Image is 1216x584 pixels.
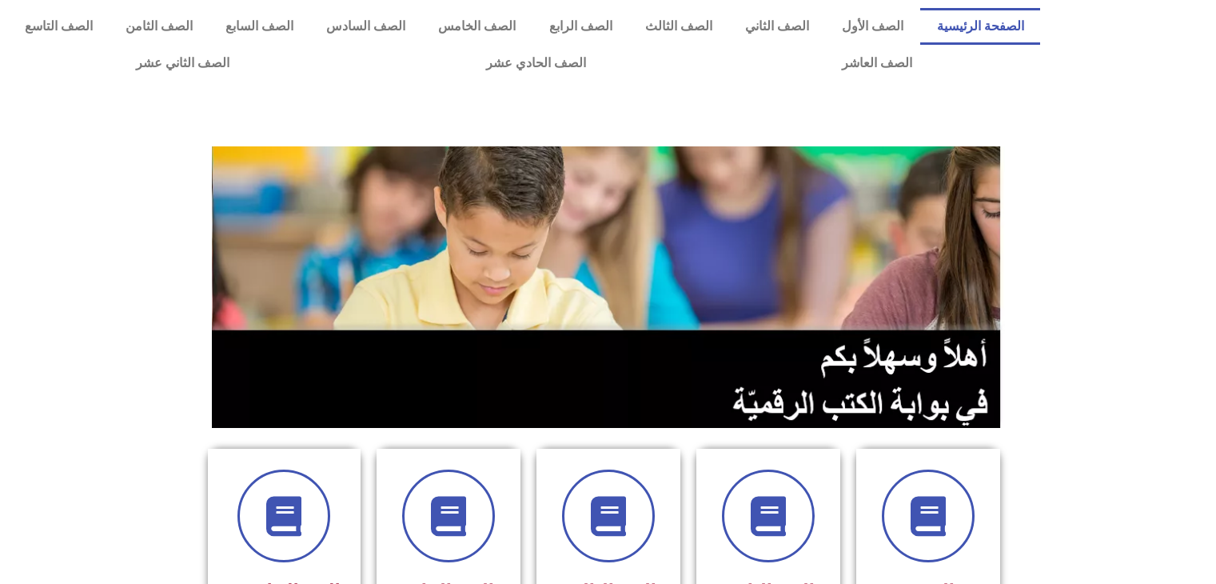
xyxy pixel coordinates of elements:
a: الصف السادس [310,8,422,45]
a: الصف الأول [826,8,920,45]
a: الصف الثامن [109,8,209,45]
a: الصف الثاني [728,8,825,45]
a: الصف الخامس [422,8,532,45]
a: الصف العاشر [714,45,1040,82]
a: الصف الرابع [532,8,628,45]
a: الصفحة الرئيسية [920,8,1040,45]
a: الصف السابع [209,8,309,45]
a: الصف الحادي عشر [357,45,713,82]
a: الصف التاسع [8,8,109,45]
a: الصف الثالث [628,8,728,45]
a: الصف الثاني عشر [8,45,357,82]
